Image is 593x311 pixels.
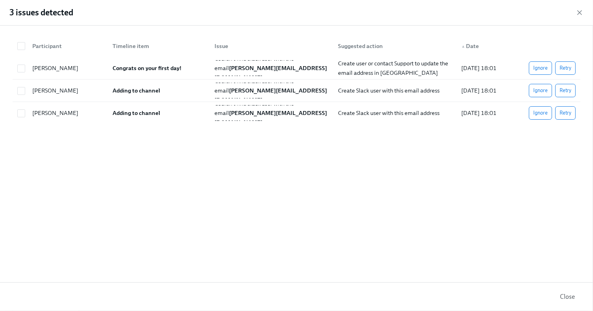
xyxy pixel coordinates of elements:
[338,87,440,94] span: Create Slack user with this email address
[26,38,107,54] div: Participant
[529,84,552,97] button: Ignore
[107,38,209,54] div: Timeline item
[560,64,571,72] span: Retry
[560,87,571,94] span: Retry
[554,289,580,305] button: Close
[458,63,516,73] div: [DATE] 18:01
[215,100,327,126] span: Couldn't find Slack user with the email
[29,108,107,118] div: [PERSON_NAME]
[113,87,161,94] strong: Adding to channel
[455,38,516,54] div: ▲Date
[529,106,552,120] button: Ignore
[212,41,332,51] div: Issue
[533,109,548,117] span: Ignore
[533,87,548,94] span: Ignore
[209,38,332,54] div: Issue
[555,84,576,97] button: Retry
[110,41,209,51] div: Timeline item
[113,109,161,117] strong: Adding to channel
[338,109,440,117] span: Create Slack user with this email address
[215,78,327,104] span: Couldn't find Slack user with the email
[13,102,580,124] div: [PERSON_NAME]Adding to channelCouldn't find Slack user with the email[PERSON_NAME][EMAIL_ADDRESS]...
[13,80,580,102] div: [PERSON_NAME]Adding to channelCouldn't find Slack user with the email[PERSON_NAME][EMAIL_ADDRESS]...
[555,106,576,120] button: Retry
[555,61,576,75] button: Retry
[458,41,516,51] div: Date
[215,109,327,126] strong: [PERSON_NAME][EMAIL_ADDRESS][DOMAIN_NAME]
[462,44,466,48] span: ▲
[560,109,571,117] span: Retry
[29,86,107,95] div: [PERSON_NAME]
[560,293,575,301] span: Close
[9,7,73,19] h2: 3 issues detected
[13,57,580,80] div: [PERSON_NAME]Congrats on your first day!Couldn't find Slack user with the email[PERSON_NAME][EMAI...
[533,64,548,72] span: Ignore
[29,41,107,51] div: Participant
[215,55,327,81] span: Couldn't find Slack user with the email
[215,65,327,81] strong: [PERSON_NAME][EMAIL_ADDRESS][DOMAIN_NAME]
[335,41,455,51] div: Suggested action
[332,38,455,54] div: Suggested action
[29,63,107,73] div: [PERSON_NAME]
[215,87,327,104] strong: [PERSON_NAME][EMAIL_ADDRESS][DOMAIN_NAME]
[458,86,516,95] div: [DATE] 18:01
[529,61,552,75] button: Ignore
[113,65,182,72] strong: Congrats on your first day!
[458,108,516,118] div: [DATE] 18:01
